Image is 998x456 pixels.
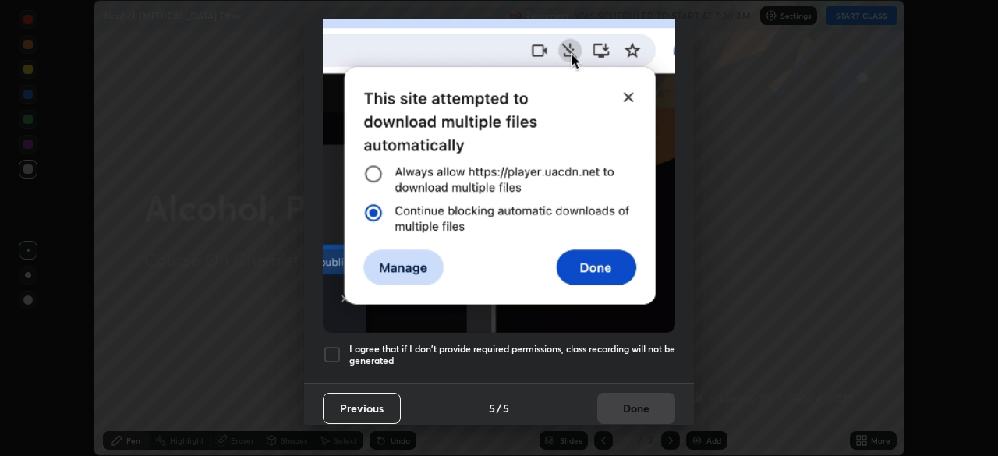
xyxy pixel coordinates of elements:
[349,343,675,367] h5: I agree that if I don't provide required permissions, class recording will not be generated
[497,400,501,416] h4: /
[489,400,495,416] h4: 5
[503,400,509,416] h4: 5
[323,393,401,424] button: Previous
